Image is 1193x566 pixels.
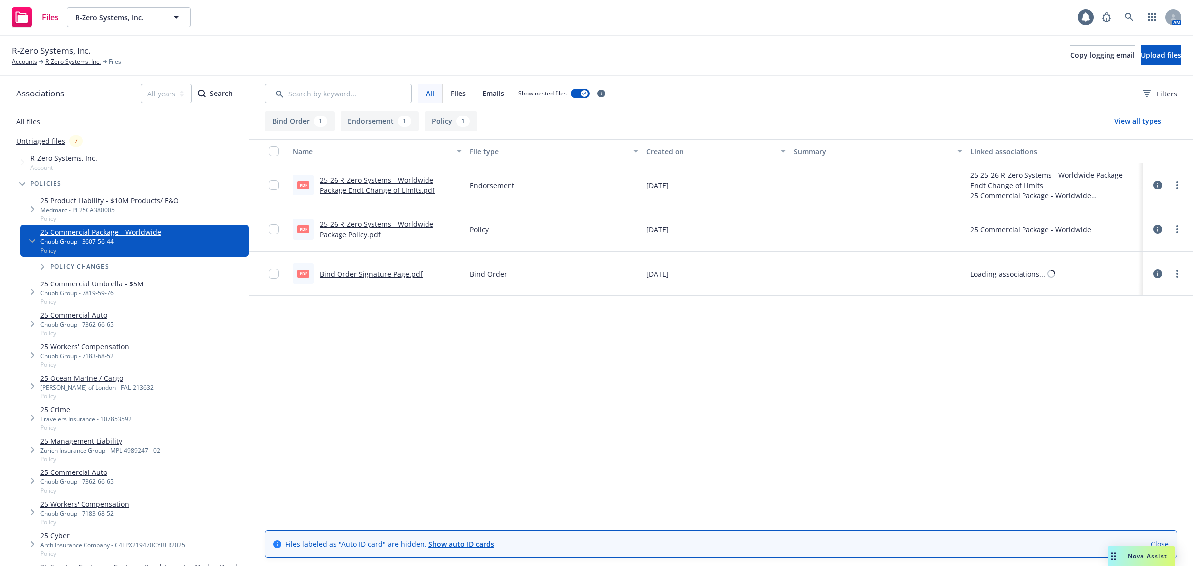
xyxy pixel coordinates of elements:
div: 25 Commercial Package - Worldwide [970,224,1091,235]
span: Policy changes [50,264,109,270]
div: File type [470,146,628,157]
input: Toggle Row Selected [269,180,279,190]
button: Upload files [1141,45,1181,65]
a: R-Zero Systems, Inc. [45,57,101,66]
a: Report a Bug [1097,7,1116,27]
span: Policy [40,549,185,558]
div: 1 [456,116,470,127]
span: Filters [1143,89,1177,99]
button: View all types [1099,111,1177,131]
div: Chubb Group - 7362-66-65 [40,477,114,486]
a: 25 Cyber [40,530,185,541]
span: pdf [297,225,309,233]
span: Policy [40,423,132,432]
div: Loading associations... [970,269,1045,279]
a: Accounts [12,57,37,66]
span: Policy [40,392,154,400]
span: [DATE] [646,269,669,279]
button: Filters [1143,84,1177,103]
a: 25 Crime [40,404,132,415]
span: Files [42,13,59,21]
span: Nova Assist [1128,552,1167,560]
input: Toggle Row Selected [269,224,279,234]
span: Emails [482,88,504,98]
span: Policies [30,181,62,187]
span: Files [109,57,121,66]
a: Switch app [1142,7,1162,27]
button: Policy [425,111,477,131]
input: Search by keyword... [265,84,412,103]
span: Files labeled as "Auto ID card" are hidden. [285,539,494,549]
a: 25-26 R-Zero Systems - Worldwide Package Policy.pdf [320,219,433,239]
a: 25 Workers' Compensation [40,499,129,509]
a: 25 Commercial Umbrella - $5M [40,279,144,289]
div: Summary [794,146,952,157]
span: Policy [470,224,489,235]
a: 25 Product Liability - $10M Products/ E&O [40,195,179,206]
a: Bind Order Signature Page.pdf [320,269,423,279]
a: 25-26 R-Zero Systems - Worldwide Package Endt Change of Limits.pdf [320,175,435,195]
span: [DATE] [646,180,669,190]
a: Show auto ID cards [428,539,494,549]
button: Bind Order [265,111,335,131]
a: more [1171,223,1183,235]
span: Policy [40,246,161,255]
a: 25 Ocean Marine / Cargo [40,373,154,383]
div: Chubb Group - 7362-66-65 [40,320,114,329]
a: 25 Commercial Auto [40,467,114,477]
a: 25 Commercial Package - Worldwide [40,227,161,237]
span: Show nested files [518,89,567,97]
a: Files [8,3,63,31]
span: [DATE] [646,224,669,235]
span: Policy [40,329,114,337]
button: SearchSearch [198,84,233,103]
div: 25 Commercial Package - Worldwide [970,190,1139,201]
div: 1 [398,116,411,127]
span: All [426,88,434,98]
div: Chubb Group - 7183-68-52 [40,352,129,360]
span: Upload files [1141,50,1181,60]
button: Summary [790,139,967,163]
a: Close [1151,539,1169,549]
span: R-Zero Systems, Inc. [12,44,90,57]
span: Files [451,88,466,98]
span: R-Zero Systems, Inc. [30,153,97,163]
div: Chubb Group - 3607-56-44 [40,237,161,246]
span: Policy [40,455,160,463]
a: 25 Commercial Auto [40,310,114,320]
span: Bind Order [470,269,507,279]
a: more [1171,268,1183,280]
button: R-Zero Systems, Inc. [67,7,191,27]
button: Nova Assist [1108,546,1175,566]
input: Select all [269,146,279,156]
a: 25 Management Liability [40,436,160,446]
div: Created on [646,146,774,157]
div: Drag to move [1108,546,1120,566]
span: Copy logging email [1070,50,1135,60]
button: Created on [642,139,789,163]
input: Toggle Row Selected [269,269,279,279]
a: 25 Workers' Compensation [40,341,129,352]
span: Policy [40,214,179,223]
div: Travelers Insurance - 107853592 [40,415,132,423]
a: Search [1119,7,1139,27]
button: Name [289,139,466,163]
a: more [1171,179,1183,191]
button: Endorsement [341,111,419,131]
button: File type [466,139,643,163]
span: pdf [297,181,309,189]
span: Associations [16,87,64,100]
span: Policy [40,360,129,369]
span: Policy [40,297,144,306]
span: Endorsement [470,180,514,190]
button: Linked associations [966,139,1143,163]
div: Chubb Group - 7819-59-76 [40,289,144,297]
span: pdf [297,270,309,277]
span: R-Zero Systems, Inc. [75,12,161,23]
div: 1 [314,116,327,127]
span: Filters [1157,89,1177,99]
div: 25 25-26 R-Zero Systems - Worldwide Package Endt Change of Limits [970,170,1139,190]
div: Arch Insurance Company - C4LPX219470CYBER2025 [40,541,185,549]
div: 7 [69,135,83,147]
div: [PERSON_NAME] of London - FAL-213632 [40,383,154,392]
